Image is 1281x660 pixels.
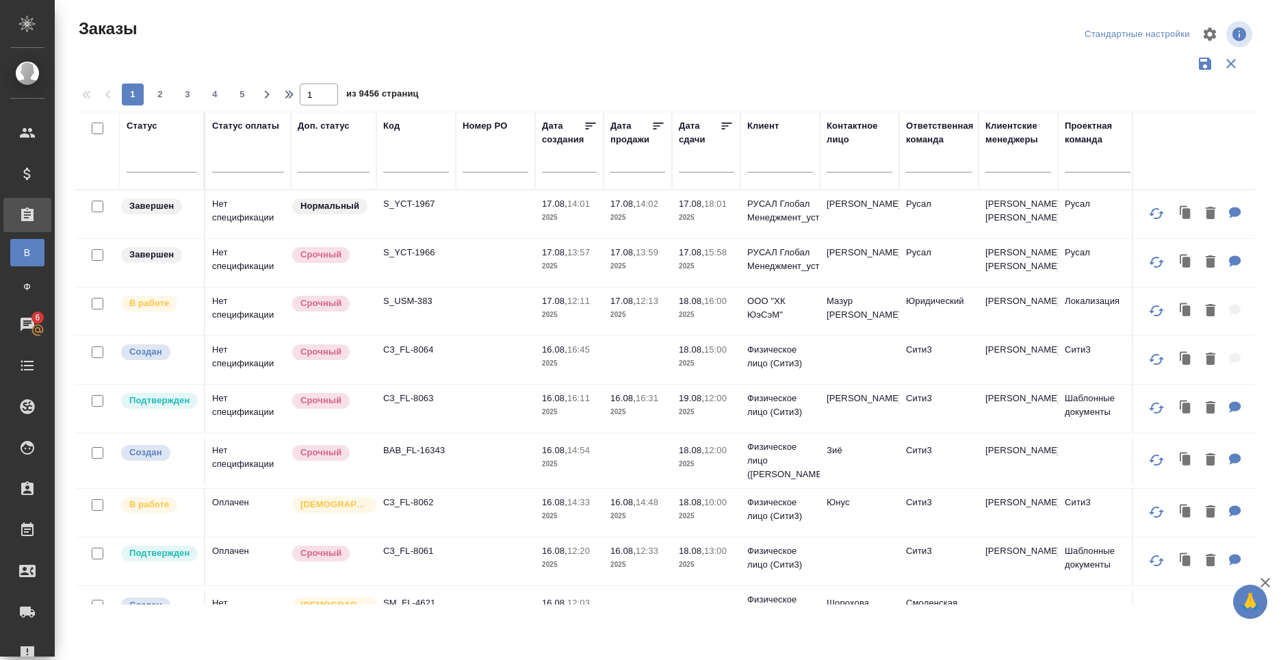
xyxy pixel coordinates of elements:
[120,544,197,563] div: Выставляет КМ после уточнения всех необходимых деталей и получения согласия клиента на запуск. С ...
[291,596,370,615] div: Выставляется автоматически для первых 3 заказов нового контактного лица. Особое внимание
[1199,297,1222,325] button: Удалить
[149,84,171,105] button: 2
[567,199,590,209] p: 14:01
[542,457,597,471] p: 2025
[1058,385,1137,433] td: Шаблонные документы
[1058,239,1137,287] td: Русал
[979,190,1058,238] td: [PERSON_NAME] [PERSON_NAME]
[120,197,197,216] div: Выставляет КМ при направлении счета или после выполнения всех работ/сдачи заказа клиенту. Окончат...
[1173,446,1199,474] button: Клонировать
[205,239,291,287] td: Нет спецификации
[1058,288,1137,335] td: Локализация
[567,247,590,257] p: 13:57
[129,446,162,459] p: Создан
[1199,249,1222,277] button: Удалить
[820,190,899,238] td: [PERSON_NAME]
[291,294,370,313] div: Выставляется автоматически, если на указанный объем услуг необходимо больше времени в стандартном...
[704,296,727,306] p: 16:00
[636,247,658,257] p: 13:59
[1192,51,1218,77] button: Сохранить фильтры
[204,84,226,105] button: 4
[610,405,665,419] p: 2025
[383,544,449,558] p: C3_FL-8061
[1140,246,1173,279] button: Обновить
[120,496,197,514] div: Выставляет ПМ после принятия заказа от КМа
[906,119,974,147] div: Ответственная команда
[679,405,734,419] p: 2025
[542,344,567,355] p: 16.08,
[383,596,449,610] p: SM_FL-4621
[205,336,291,384] td: Нет спецификации
[820,239,899,287] td: [PERSON_NAME]
[291,496,370,514] div: Выставляется автоматически для первых 3 заказов нового контактного лица. Особое внимание
[679,344,704,355] p: 18.08,
[542,357,597,370] p: 2025
[827,119,892,147] div: Контактное лицо
[747,119,779,133] div: Клиент
[177,84,198,105] button: 3
[704,199,727,209] p: 18:01
[567,393,590,403] p: 16:11
[979,537,1058,585] td: [PERSON_NAME]
[1140,294,1173,327] button: Обновить
[129,248,174,262] p: Завершен
[177,88,198,101] span: 3
[610,259,665,273] p: 2025
[1140,392,1173,424] button: Обновить
[1140,444,1173,477] button: Обновить
[300,446,341,459] p: Срочный
[1239,587,1262,616] span: 🙏
[205,589,291,637] td: Нет спецификации
[129,498,169,511] p: В работе
[567,445,590,455] p: 14:54
[636,393,658,403] p: 16:31
[567,497,590,507] p: 14:33
[1226,21,1255,47] span: Посмотреть информацию
[899,589,979,637] td: Смоленская
[1199,346,1222,374] button: Удалить
[1199,547,1222,575] button: Удалить
[679,357,734,370] p: 2025
[610,497,636,507] p: 16.08,
[383,119,400,133] div: Код
[1058,190,1137,238] td: Русал
[1173,547,1199,575] button: Клонировать
[979,437,1058,485] td: [PERSON_NAME]
[1199,446,1222,474] button: Удалить
[127,119,157,133] div: Статус
[1140,496,1173,529] button: Обновить
[820,437,899,485] td: Зиё
[205,537,291,585] td: Оплачен
[610,393,636,403] p: 16.08,
[120,444,197,462] div: Выставляется автоматически при создании заказа
[610,558,665,572] p: 2025
[1140,197,1173,230] button: Обновить
[636,546,658,556] p: 12:33
[636,296,658,306] p: 12:13
[747,496,813,523] p: Физическое лицо (Сити3)
[1173,200,1199,228] button: Клонировать
[291,246,370,264] div: Выставляется автоматически, если на указанный объем услуг необходимо больше времени в стандартном...
[979,288,1058,335] td: [PERSON_NAME]
[747,246,813,273] p: РУСАЛ Глобал Менеджмент_уст
[567,344,590,355] p: 16:45
[205,437,291,485] td: Нет спецификации
[679,308,734,322] p: 2025
[129,345,162,359] p: Создан
[542,119,584,147] div: Дата создания
[120,294,197,313] div: Выставляет ПМ после принятия заказа от КМа
[75,18,137,40] span: Заказы
[383,496,449,509] p: C3_FL-8062
[542,405,597,419] p: 2025
[120,246,197,264] div: Выставляет КМ при направлении счета или после выполнения всех работ/сдачи заказа клиенту. Окончат...
[205,190,291,238] td: Нет спецификации
[300,394,341,407] p: Срочный
[205,288,291,335] td: Нет спецификации
[1058,336,1137,384] td: Сити3
[300,498,369,511] p: [DEMOGRAPHIC_DATA]
[300,199,359,213] p: Нормальный
[610,509,665,523] p: 2025
[298,119,350,133] div: Доп. статус
[300,248,341,262] p: Срочный
[383,444,449,457] p: BAB_FL-16343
